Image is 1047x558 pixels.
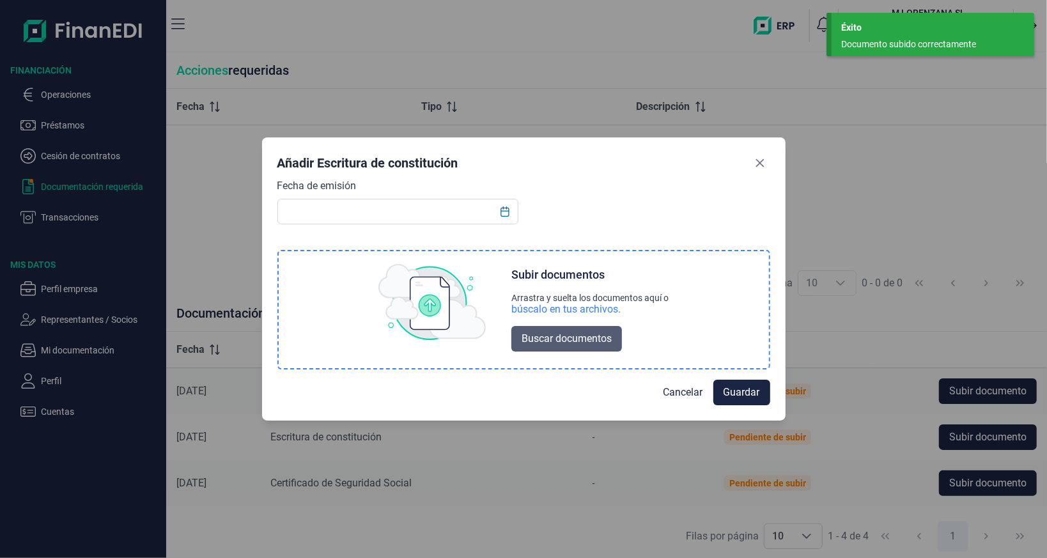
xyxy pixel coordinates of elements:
[841,21,1025,35] div: Éxito
[653,380,713,405] button: Cancelar
[511,326,622,352] button: Buscar documentos
[277,178,357,194] label: Fecha de emisión
[277,154,458,172] div: Añadir Escritura de constitución
[511,293,669,303] div: Arrastra y suelta los documentos aquí o
[522,331,612,346] span: Buscar documentos
[663,385,703,400] span: Cancelar
[511,303,621,316] div: búscalo en tus archivos.
[750,153,770,173] button: Close
[713,380,770,405] button: Guardar
[841,38,1015,51] div: Documento subido correctamente
[724,385,760,400] span: Guardar
[511,303,669,316] div: búscalo en tus archivos.
[378,264,486,341] img: upload img
[511,267,605,283] div: Subir documentos
[493,200,517,223] button: Choose Date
